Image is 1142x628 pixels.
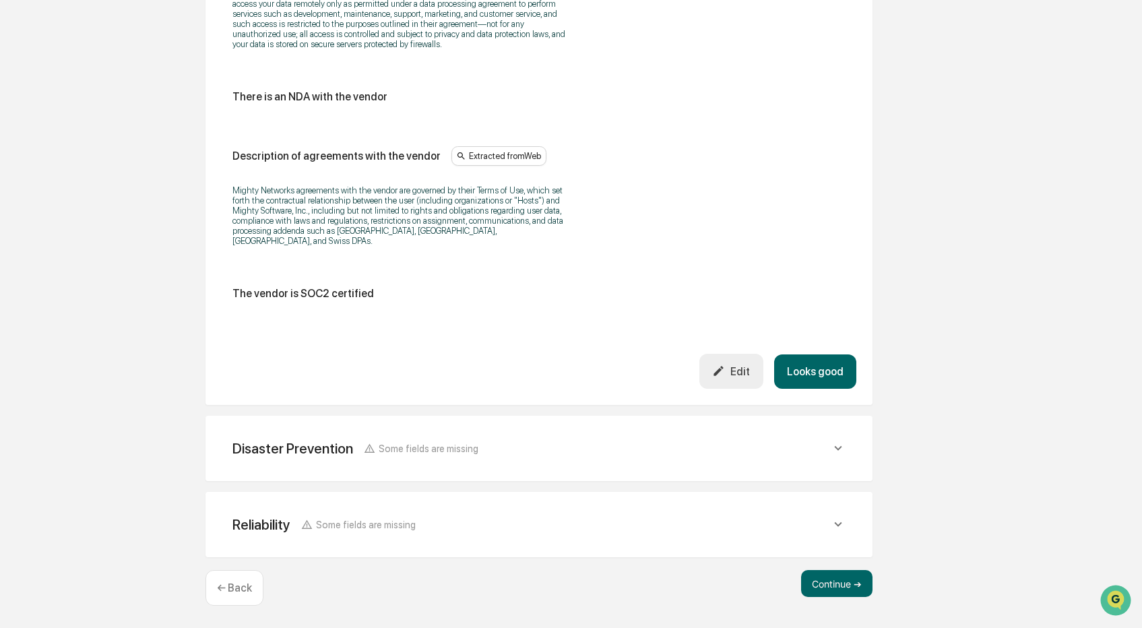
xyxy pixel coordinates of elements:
[774,354,856,389] button: Looks good
[92,164,172,189] a: 🗄️Attestations
[13,103,38,127] img: 1746055101610-c473b297-6a78-478c-a979-82029cc54cd1
[232,440,353,457] div: Disaster Prevention
[27,170,87,183] span: Preclearance
[1099,584,1135,620] iframe: Open customer support
[712,365,750,377] div: Edit
[8,190,90,214] a: 🔎Data Lookup
[451,146,546,166] div: Extracted from Web
[13,197,24,208] div: 🔎
[801,570,873,597] button: Continue ➔
[46,103,221,117] div: Start new chat
[222,432,856,465] div: Disaster PreventionSome fields are missing
[95,228,163,239] a: Powered byPylon
[699,354,763,388] button: Edit
[27,195,85,209] span: Data Lookup
[46,117,170,127] div: We're available if you need us!
[379,443,478,454] span: Some fields are missing
[232,287,374,300] div: The vendor is SOC2 certified
[232,90,387,103] div: There is an NDA with the vendor
[232,150,441,162] div: Description of agreements with the vendor
[98,171,108,182] div: 🗄️
[111,170,167,183] span: Attestations
[222,508,856,541] div: ReliabilitySome fields are missing
[8,164,92,189] a: 🖐️Preclearance
[316,519,416,530] span: Some fields are missing
[229,107,245,123] button: Start new chat
[232,516,290,533] div: Reliability
[134,228,163,239] span: Pylon
[13,28,245,50] p: How can we help?
[232,185,569,246] p: Mighty Networks agreements with the vendor are governed by their Terms of Use, which set forth th...
[217,582,252,594] p: ← Back
[13,171,24,182] div: 🖐️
